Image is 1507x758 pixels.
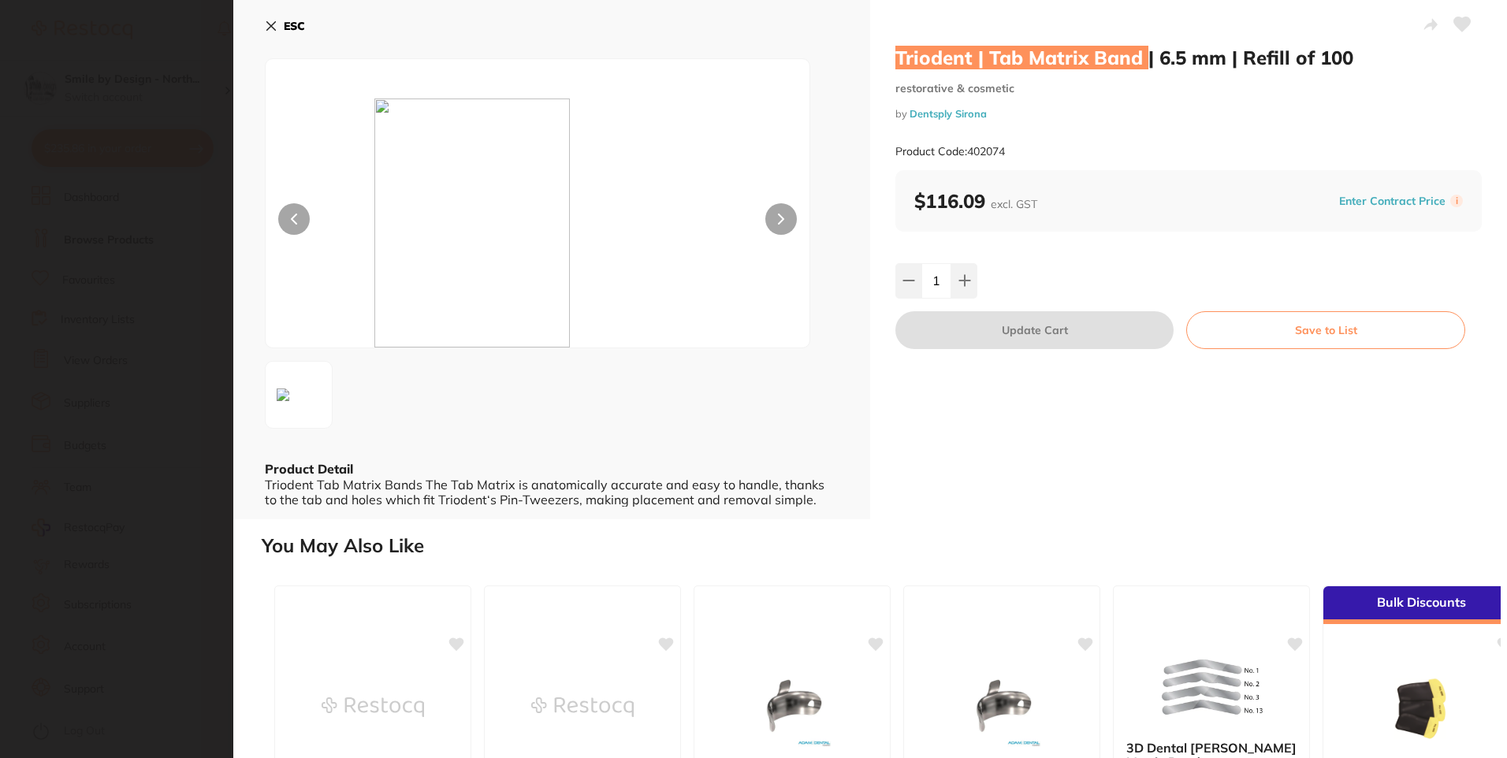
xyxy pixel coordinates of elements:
img: YW5kcy5wbmc [270,382,296,407]
small: restorative & cosmetic [895,82,1482,95]
img: Halo Original Matrix Band 7.5mm 100 Pk [951,668,1053,747]
img: Triodent V3 I Large Wedge I Hard I Light Blue I Refill of 100 [531,668,634,747]
a: Dentsply Sirona [910,107,987,120]
b: Product Detail [265,461,353,477]
h2: You May Also Like [262,535,1501,557]
button: Save to List [1186,311,1465,349]
img: Triodent V3 I Medium Wedge I Hard I Light Green I Refill of 100 [322,668,424,747]
button: ESC [265,13,305,39]
img: 3D Dental Tofflemire Matrix Band [1160,649,1263,728]
button: Enter Contract Price [1334,194,1450,209]
b: $116.09 [914,189,1037,213]
img: Halo Original Matrix Band 4.5mm 100 Pk [741,668,843,747]
small: by [895,108,1482,120]
h2: Triodent | Tab Matrix Band | 6.5 mm | Refill of 100 [895,46,1482,69]
button: Update Cart [895,311,1174,349]
label: i [1450,195,1463,207]
img: DentaMedix Barrier Envelope With Yellow Tab Size#2 100/Box [1370,668,1472,747]
div: Triodent Tab Matrix Bands The Tab Matrix is anatomically accurate and easy to handle, thanks to t... [265,477,839,507]
b: ESC [284,19,305,33]
span: excl. GST [991,197,1037,211]
img: YW5kcy5wbmc [374,98,701,347]
small: Product Code: 402074 [895,145,1005,158]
